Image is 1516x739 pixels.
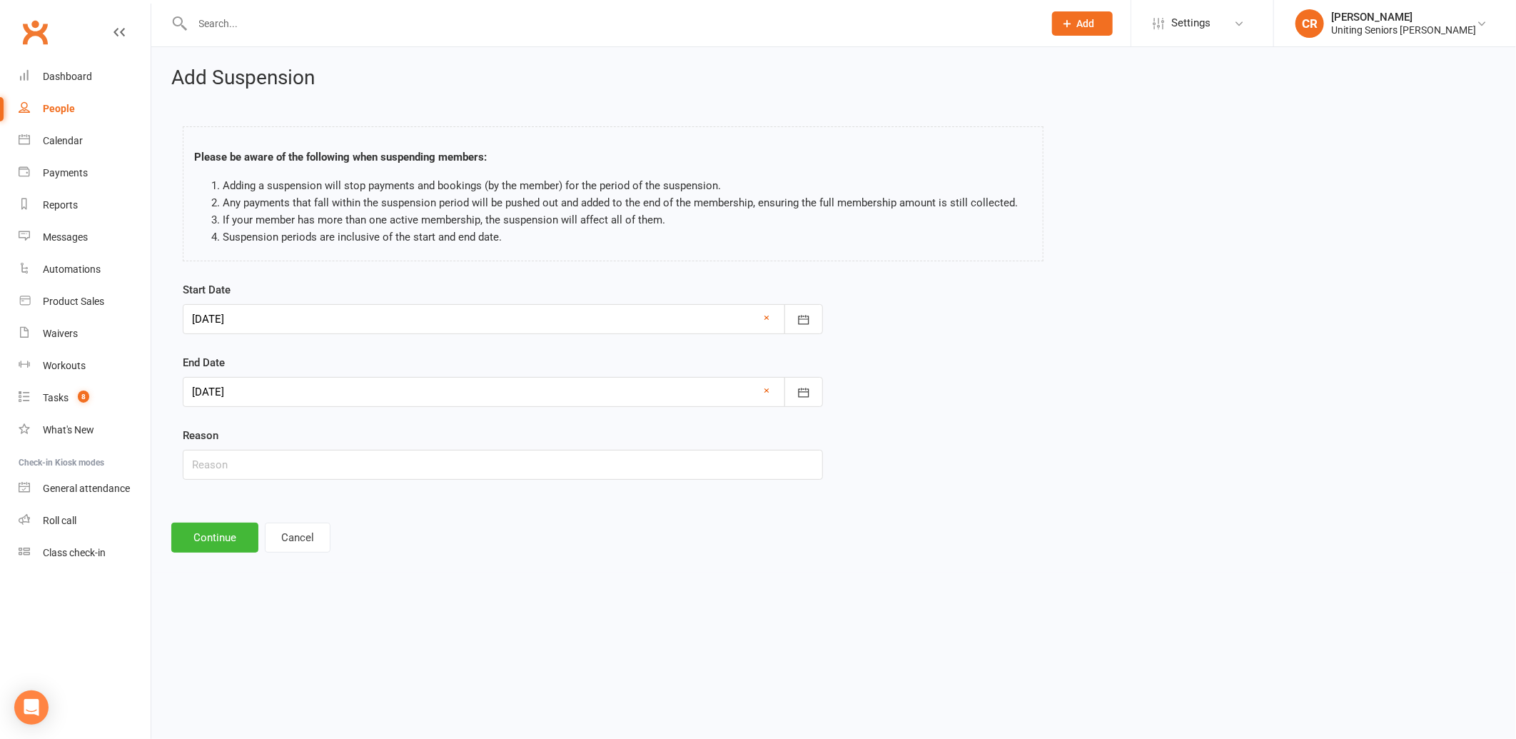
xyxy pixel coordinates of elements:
[43,360,86,371] div: Workouts
[17,14,53,50] a: Clubworx
[1331,24,1476,36] div: Uniting Seniors [PERSON_NAME]
[19,125,151,157] a: Calendar
[1077,18,1095,29] span: Add
[183,450,823,480] input: Reason
[43,199,78,211] div: Reports
[43,483,130,494] div: General attendance
[43,547,106,558] div: Class check-in
[223,177,1032,194] li: Adding a suspension will stop payments and bookings (by the member) for the period of the suspens...
[183,281,231,298] label: Start Date
[19,189,151,221] a: Reports
[78,391,89,403] span: 8
[19,350,151,382] a: Workouts
[14,690,49,725] div: Open Intercom Messenger
[43,392,69,403] div: Tasks
[194,151,487,164] strong: Please be aware of the following when suspending members:
[183,354,225,371] label: End Date
[43,135,83,146] div: Calendar
[43,263,101,275] div: Automations
[43,167,88,179] div: Payments
[1052,11,1113,36] button: Add
[43,515,76,526] div: Roll call
[171,67,1496,89] h2: Add Suspension
[19,382,151,414] a: Tasks 8
[19,61,151,93] a: Dashboard
[188,14,1034,34] input: Search...
[19,537,151,569] a: Class kiosk mode
[1171,7,1211,39] span: Settings
[19,505,151,537] a: Roll call
[1331,11,1476,24] div: [PERSON_NAME]
[223,228,1032,246] li: Suspension periods are inclusive of the start and end date.
[171,523,258,553] button: Continue
[764,382,769,399] a: ×
[764,309,769,326] a: ×
[43,424,94,436] div: What's New
[223,211,1032,228] li: If your member has more than one active membership, the suspension will affect all of them.
[1295,9,1324,38] div: CR
[19,157,151,189] a: Payments
[19,93,151,125] a: People
[43,231,88,243] div: Messages
[265,523,330,553] button: Cancel
[43,328,78,339] div: Waivers
[19,221,151,253] a: Messages
[19,253,151,286] a: Automations
[223,194,1032,211] li: Any payments that fall within the suspension period will be pushed out and added to the end of th...
[183,427,218,444] label: Reason
[43,71,92,82] div: Dashboard
[19,286,151,318] a: Product Sales
[43,296,104,307] div: Product Sales
[19,318,151,350] a: Waivers
[43,103,75,114] div: People
[19,473,151,505] a: General attendance kiosk mode
[19,414,151,446] a: What's New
